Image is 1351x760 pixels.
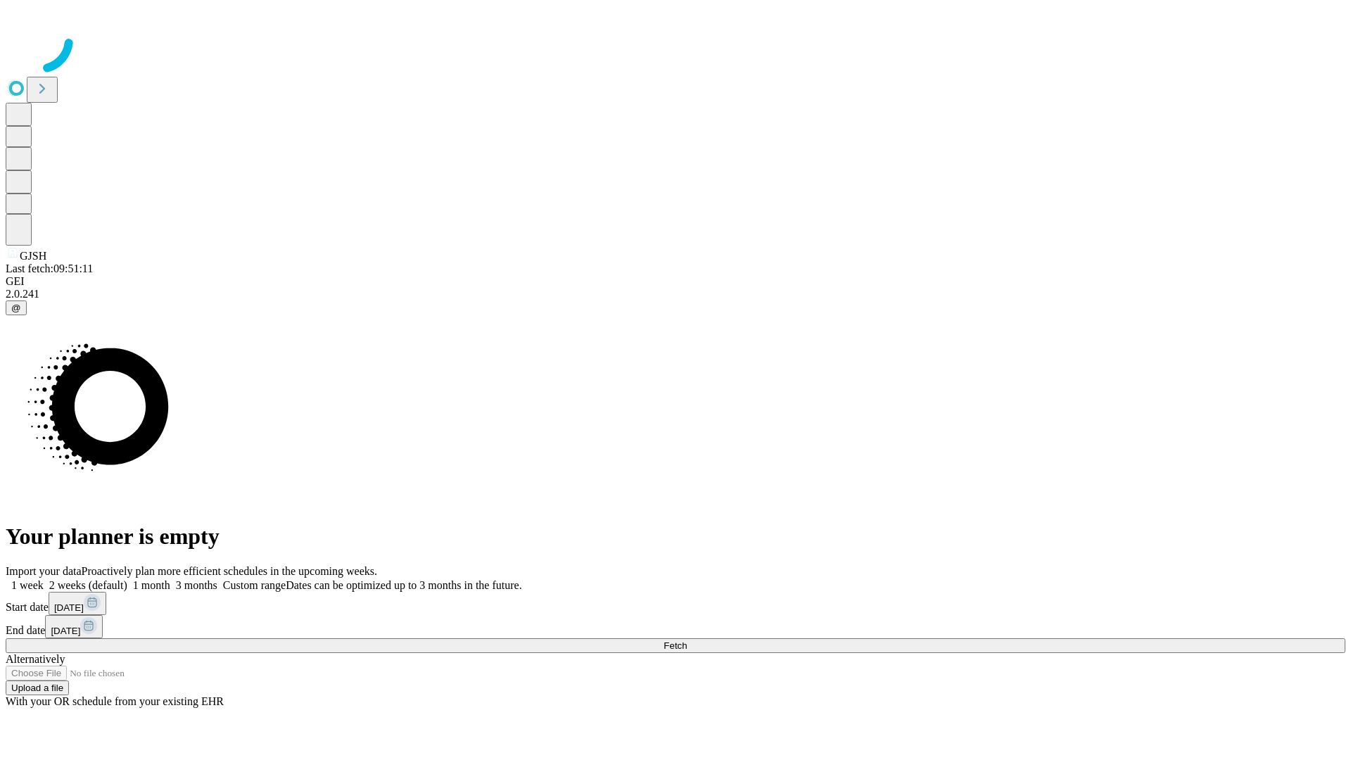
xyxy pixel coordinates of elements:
[223,579,286,591] span: Custom range
[20,250,46,262] span: GJSH
[664,640,687,651] span: Fetch
[51,626,80,636] span: [DATE]
[6,524,1345,550] h1: Your planner is empty
[49,579,127,591] span: 2 weeks (default)
[49,592,106,615] button: [DATE]
[6,680,69,695] button: Upload a file
[6,592,1345,615] div: Start date
[11,579,44,591] span: 1 week
[286,579,521,591] span: Dates can be optimized up to 3 months in the future.
[82,565,377,577] span: Proactively plan more efficient schedules in the upcoming weeks.
[54,602,84,613] span: [DATE]
[45,615,103,638] button: [DATE]
[6,275,1345,288] div: GEI
[6,565,82,577] span: Import your data
[133,579,170,591] span: 1 month
[6,653,65,665] span: Alternatively
[6,638,1345,653] button: Fetch
[6,262,93,274] span: Last fetch: 09:51:11
[6,300,27,315] button: @
[6,615,1345,638] div: End date
[6,288,1345,300] div: 2.0.241
[6,695,224,707] span: With your OR schedule from your existing EHR
[11,303,21,313] span: @
[176,579,217,591] span: 3 months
